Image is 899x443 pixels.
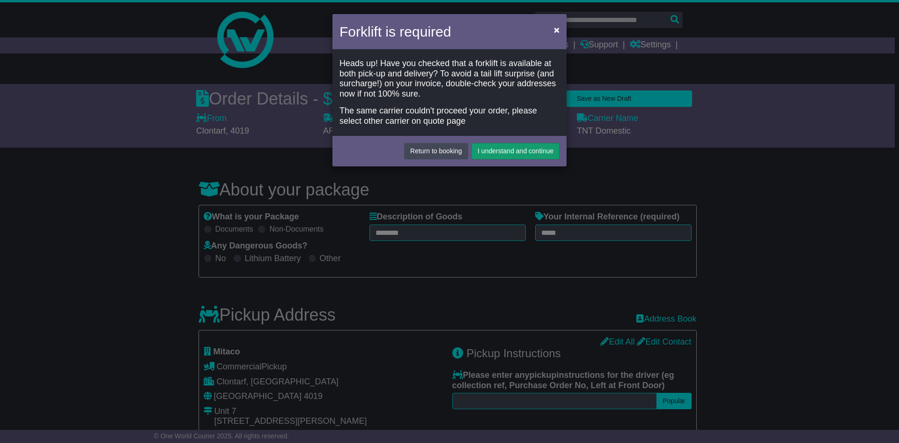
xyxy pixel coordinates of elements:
[339,106,560,126] div: The same carrier couldn't proceed your order, please select other carrier on quote page
[339,59,560,99] div: Heads up! Have you checked that a forklift is available at both pick-up and delivery? To avoid a ...
[472,143,560,159] button: I understand and continue
[404,143,468,159] button: Return to booking
[549,20,564,39] button: Close
[339,21,451,42] h4: Forklift is required
[554,24,560,35] span: ×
